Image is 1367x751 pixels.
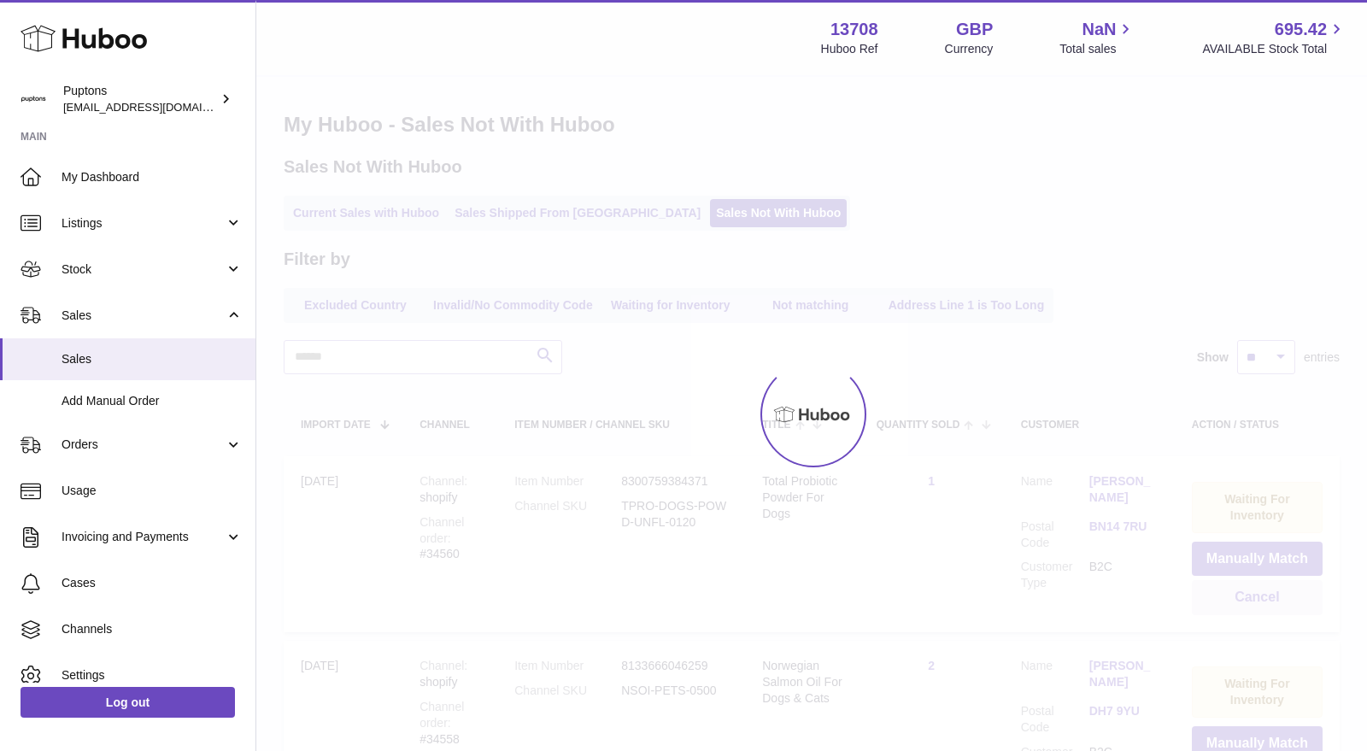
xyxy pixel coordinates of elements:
[830,18,878,41] strong: 13708
[62,393,243,409] span: Add Manual Order
[21,86,46,112] img: hello@puptons.com
[1059,41,1135,57] span: Total sales
[1082,18,1116,41] span: NaN
[63,83,217,115] div: Puptons
[62,437,225,453] span: Orders
[1202,18,1346,57] a: 695.42 AVAILABLE Stock Total
[62,667,243,684] span: Settings
[62,529,225,545] span: Invoicing and Payments
[62,169,243,185] span: My Dashboard
[1275,18,1327,41] span: 695.42
[62,575,243,591] span: Cases
[21,687,235,718] a: Log out
[62,483,243,499] span: Usage
[62,351,243,367] span: Sales
[62,215,225,232] span: Listings
[956,18,993,41] strong: GBP
[62,261,225,278] span: Stock
[1059,18,1135,57] a: NaN Total sales
[63,100,251,114] span: [EMAIL_ADDRESS][DOMAIN_NAME]
[945,41,994,57] div: Currency
[1202,41,1346,57] span: AVAILABLE Stock Total
[62,308,225,324] span: Sales
[821,41,878,57] div: Huboo Ref
[62,621,243,637] span: Channels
